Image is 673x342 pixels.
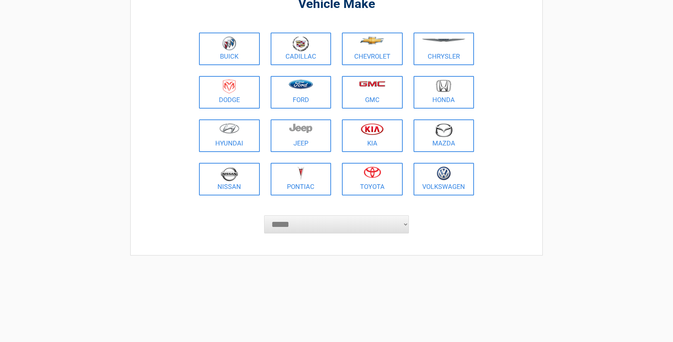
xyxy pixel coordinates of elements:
a: Chrysler [414,33,474,65]
img: gmc [359,81,385,87]
a: Honda [414,76,474,109]
img: toyota [364,166,381,178]
img: pontiac [297,166,304,180]
a: Chevrolet [342,33,403,65]
a: Volkswagen [414,163,474,195]
a: Cadillac [271,33,331,65]
img: volkswagen [437,166,451,181]
img: mazda [435,123,453,137]
img: cadillac [292,36,309,51]
a: Ford [271,76,331,109]
a: Pontiac [271,163,331,195]
a: GMC [342,76,403,109]
a: Dodge [199,76,260,109]
a: Hyundai [199,119,260,152]
img: chevrolet [360,37,384,45]
img: dodge [223,80,236,94]
img: hyundai [219,123,240,134]
a: Toyota [342,163,403,195]
img: honda [436,80,451,92]
a: Buick [199,33,260,65]
img: kia [361,123,384,135]
img: jeep [289,123,312,133]
img: buick [222,36,236,51]
a: Jeep [271,119,331,152]
img: chrysler [422,39,466,42]
a: Kia [342,119,403,152]
img: ford [289,80,313,89]
a: Nissan [199,163,260,195]
img: nissan [221,166,238,181]
a: Mazda [414,119,474,152]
